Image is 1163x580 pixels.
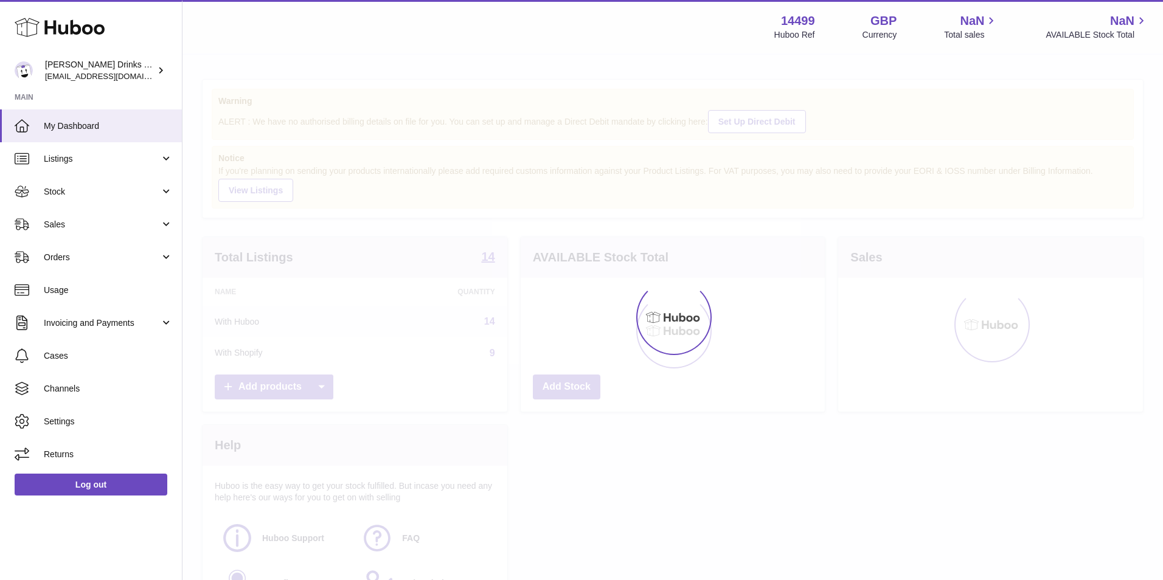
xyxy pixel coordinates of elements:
span: AVAILABLE Stock Total [1046,29,1148,41]
span: Orders [44,252,160,263]
span: Cases [44,350,173,362]
strong: GBP [870,13,897,29]
span: Channels [44,383,173,395]
div: Currency [863,29,897,41]
img: internalAdmin-14499@internal.huboo.com [15,61,33,80]
span: Usage [44,285,173,296]
span: Total sales [944,29,998,41]
span: NaN [1110,13,1134,29]
span: Sales [44,219,160,230]
a: NaN AVAILABLE Stock Total [1046,13,1148,41]
span: Settings [44,416,173,427]
span: Invoicing and Payments [44,317,160,329]
strong: 14499 [781,13,815,29]
span: Returns [44,449,173,460]
a: NaN Total sales [944,13,998,41]
a: Log out [15,474,167,495]
span: Listings [44,153,160,165]
span: NaN [960,13,984,29]
span: [EMAIL_ADDRESS][DOMAIN_NAME] [45,71,179,81]
span: Stock [44,186,160,198]
div: [PERSON_NAME] Drinks LTD (t/a Zooz) [45,59,154,82]
div: Huboo Ref [774,29,815,41]
span: My Dashboard [44,120,173,132]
